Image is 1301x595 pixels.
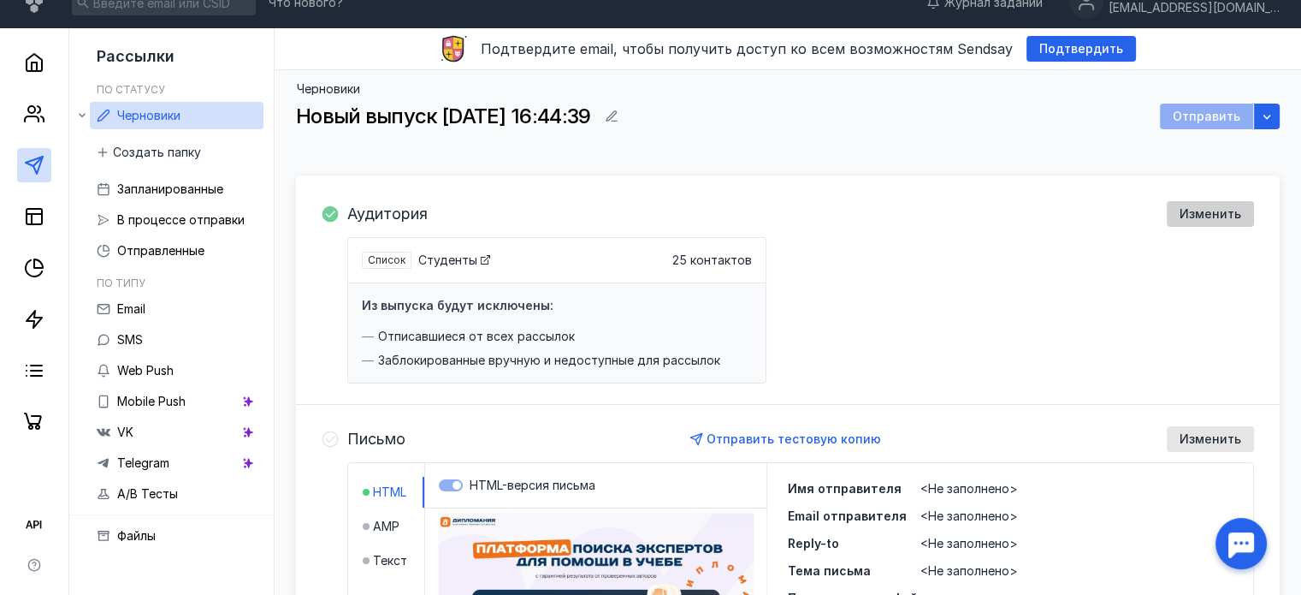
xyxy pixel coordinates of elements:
[117,243,204,258] span: Отправленные
[117,394,186,408] span: Mobile Push
[378,328,575,345] span: Отписавшиеся от всех рассылок
[920,563,1018,578] span: <Не заполнено>
[373,518,399,535] span: AMP
[481,40,1013,57] span: Подтвердите email, чтобы получить доступ ко всем возможностям Sendsay
[90,419,263,446] a: VK
[97,83,165,96] h5: По статусу
[117,486,178,501] span: A/B Тесты
[1180,207,1241,222] span: Изменить
[347,205,428,223] h4: Аудитория
[117,108,180,122] span: Черновики
[90,140,210,165] button: Создать папку
[117,455,169,470] span: Telegram
[1039,42,1123,57] span: Подтвердить
[90,326,263,354] a: SMS
[1109,1,1280,15] div: [EMAIL_ADDRESS][DOMAIN_NAME]
[470,478,595,492] span: HTML-версия письма
[90,522,263,550] a: Файлы
[683,426,890,452] button: Отправить тестовую копию
[117,528,156,543] span: Файлы
[90,176,263,203] a: Запланированные
[373,552,407,569] span: Текст
[418,253,477,267] span: Студенты
[347,431,405,448] h4: Письмо
[672,252,752,269] span: 25 контактов
[117,181,223,196] span: Запланированные
[368,253,405,266] span: Список
[90,388,263,415] a: Mobile Push
[97,47,174,65] span: Рассылки
[920,509,1018,523] span: <Не заполнено>
[788,536,839,550] span: Reply-to
[117,425,133,439] span: VK
[1180,432,1241,447] span: Изменить
[90,295,263,323] a: Email
[90,206,263,234] a: В процессе отправки
[97,277,145,289] h5: По типу
[117,301,145,316] span: Email
[378,352,720,369] span: Заблокированные вручную и недоступные для рассылок
[373,484,406,501] span: HTML
[1167,426,1254,452] button: Изменить
[117,332,143,347] span: SMS
[297,81,360,96] a: Черновики
[788,481,902,496] span: Имя отправителя
[1026,36,1136,62] button: Подтвердить
[1167,201,1254,227] button: Изменить
[117,212,245,227] span: В процессе отправки
[90,102,263,129] a: Черновики
[90,357,263,384] a: Web Push
[707,431,881,446] span: Отправить тестовую копию
[90,449,263,477] a: Telegram
[920,536,1018,550] span: <Не заполнено>
[117,363,174,378] span: Web Push
[113,146,201,160] span: Создать папку
[90,480,263,508] a: A/B Тесты
[296,104,590,128] span: Новый выпуск [DATE] 16:44:39
[788,509,907,523] span: Email отправителя
[90,237,263,265] a: Отправленные
[362,298,553,312] h4: Из выпуска будут исключены:
[418,253,490,267] a: Студенты
[920,481,1018,496] span: <Не заполнено>
[788,563,871,578] span: Тема письма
